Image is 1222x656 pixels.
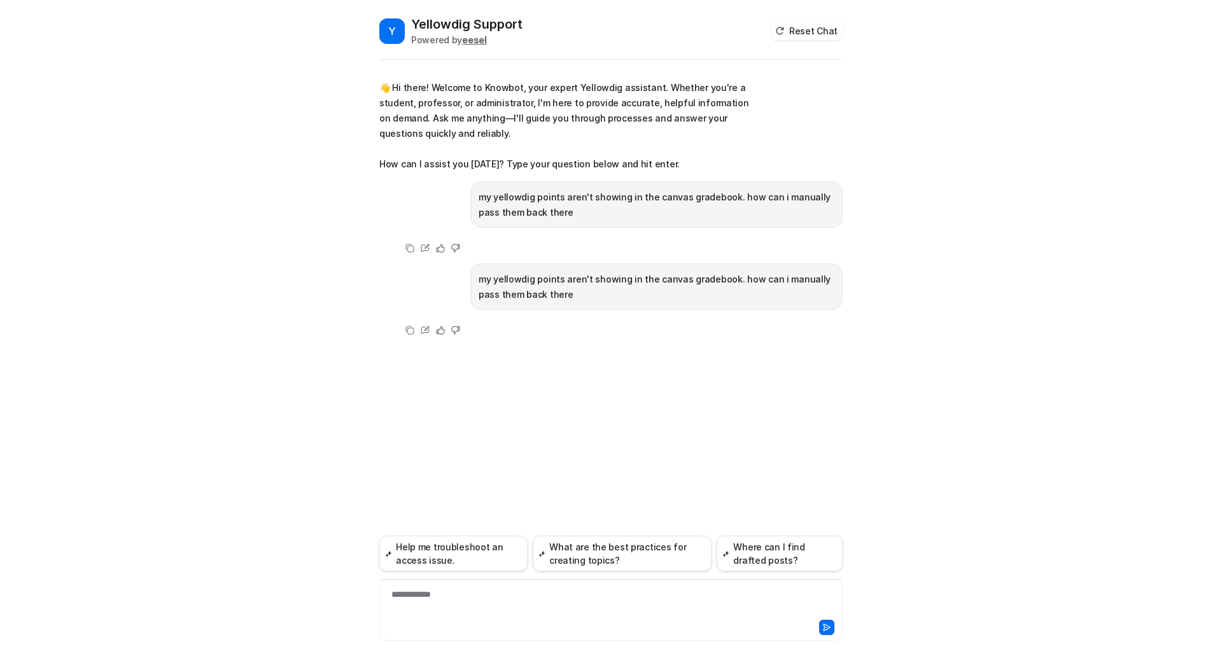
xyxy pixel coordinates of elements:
[717,536,843,571] button: Where can I find drafted posts?
[379,18,405,44] span: Y
[479,272,834,302] p: my yellowdig points aren't showing in the canvas gradebook. how can i manually pass them back there
[771,22,843,40] button: Reset Chat
[411,15,523,33] h2: Yellowdig Support
[462,34,487,45] b: eesel
[379,536,528,571] button: Help me troubleshoot an access issue.
[533,536,712,571] button: What are the best practices for creating topics?
[379,80,752,172] p: 👋 Hi there! Welcome to Knowbot, your expert Yellowdig assistant. Whether you're a student, profes...
[411,33,523,46] div: Powered by
[479,190,834,220] p: my yellowdig points aren't showing in the canvas gradebook. how can i manually pass them back there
